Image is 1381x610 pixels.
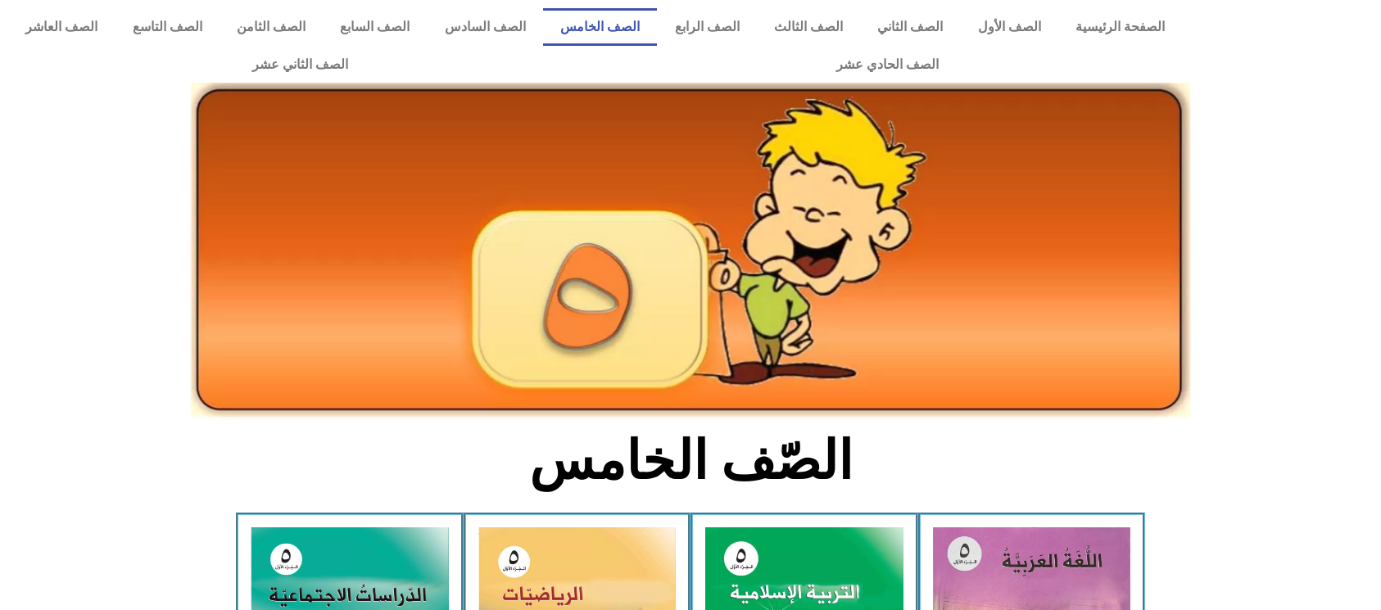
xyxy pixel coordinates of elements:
[657,8,756,46] a: الصف الرابع
[1058,8,1182,46] a: الصفحة الرئيسية
[220,8,323,46] a: الصف الثامن
[420,429,962,493] h2: الصّف الخامس
[860,8,960,46] a: الصف الثاني
[592,46,1183,84] a: الصف الحادي عشر
[115,8,219,46] a: الصف التاسع
[8,8,115,46] a: الصف العاشر
[543,8,657,46] a: الصف الخامس
[757,8,860,46] a: الصف الثالث
[323,8,427,46] a: الصف السابع
[428,8,543,46] a: الصف السادس
[8,46,592,84] a: الصف الثاني عشر
[961,8,1058,46] a: الصف الأول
